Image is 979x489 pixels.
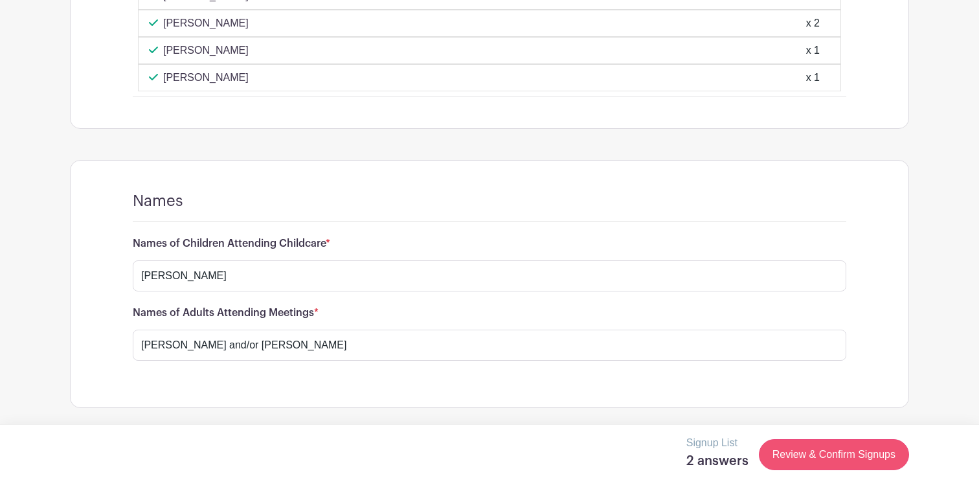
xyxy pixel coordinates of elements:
h6: Names of Adults Attending Meetings [133,307,846,319]
p: Signup List [686,435,748,451]
input: Type your answer [133,260,846,291]
p: [PERSON_NAME] [163,70,249,85]
p: [PERSON_NAME] [163,16,249,31]
div: x 2 [806,16,820,31]
a: Review & Confirm Signups [759,439,909,470]
div: x 1 [806,43,820,58]
p: [PERSON_NAME] [163,43,249,58]
h5: 2 answers [686,453,748,469]
input: Type your answer [133,330,846,361]
h4: Names [133,192,183,210]
h6: Names of Children Attending Childcare [133,238,846,250]
div: x 1 [806,70,820,85]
